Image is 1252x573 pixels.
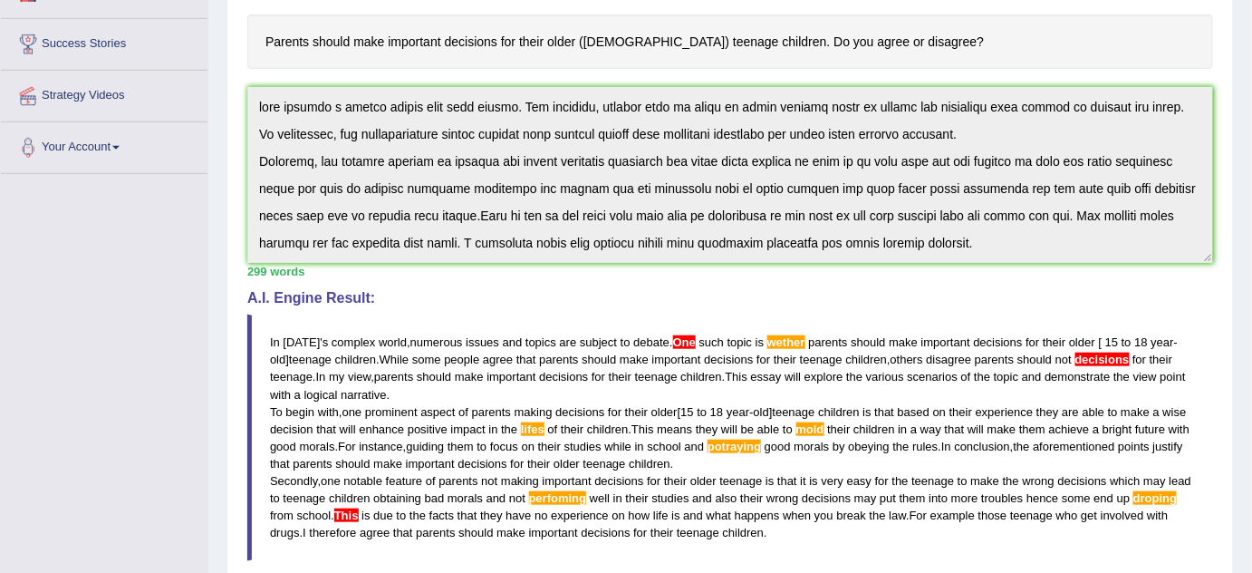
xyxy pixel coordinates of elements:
[480,509,503,522] span: they
[1045,370,1110,384] span: demonstrate
[1094,491,1114,505] span: end
[974,335,1023,349] span: decisions
[987,422,1016,436] span: make
[1062,491,1091,505] span: some
[1121,405,1150,419] span: make
[951,491,978,505] span: more
[653,509,669,522] span: life
[767,335,805,349] span: Possible spelling mistake found. (did you mean: whether)
[466,335,499,349] span: issues
[343,474,382,488] span: notable
[774,353,796,366] span: their
[625,405,648,419] span: their
[974,370,990,384] span: the
[583,457,626,471] span: teenage
[417,370,451,384] span: should
[889,509,906,522] span: law
[539,353,578,366] span: parents
[379,335,407,349] span: world
[486,370,535,384] span: important
[635,370,678,384] span: teenage
[535,509,547,522] span: no
[342,405,362,419] span: one
[536,353,540,366] span: Possible typo: you repeated a whitespace (did you mean: )
[629,457,670,471] span: children
[633,335,669,349] span: debate
[912,440,938,453] span: rules
[594,474,643,488] span: decisions
[994,370,1018,384] span: topic
[1026,335,1039,349] span: for
[247,263,1213,280] div: 299 words
[297,509,332,522] span: school
[874,405,894,419] span: that
[741,422,754,436] span: be
[412,353,441,366] span: some
[455,370,484,384] span: make
[283,491,325,505] span: teenage
[527,457,550,471] span: their
[854,491,877,505] span: may
[827,422,850,436] span: their
[438,474,477,488] span: parents
[664,474,687,488] span: their
[757,422,780,436] span: able
[373,457,402,471] span: make
[814,509,833,522] span: you
[444,353,479,366] span: people
[1033,440,1114,453] span: aforementioned
[501,422,517,436] span: the
[289,353,332,366] span: teenage
[554,457,580,471] span: older
[294,388,301,402] span: a
[1110,474,1140,488] span: which
[448,440,474,453] span: them
[270,440,296,453] span: good
[707,509,731,522] span: what
[270,353,285,366] span: old
[846,370,862,384] span: the
[529,491,587,505] span: Possible spelling mistake found. (did you mean: performing)
[981,491,1023,505] span: troubles
[1161,370,1186,384] span: point
[458,405,468,419] span: of
[1163,405,1187,419] span: wise
[911,474,954,488] span: teenage
[754,405,769,419] span: old
[756,335,764,349] span: is
[1153,405,1160,419] span: a
[590,491,610,505] span: well
[910,422,917,436] span: a
[889,335,918,349] span: make
[721,422,737,436] span: will
[720,474,763,488] span: teenage
[704,353,753,366] span: decisions
[451,422,486,436] span: impact
[359,440,402,453] span: instance
[548,422,558,436] span: of
[975,353,1014,366] span: parents
[1135,422,1165,436] span: future
[629,509,650,522] span: how
[680,370,722,384] span: children
[481,474,497,488] span: not
[765,440,791,453] span: good
[1122,335,1132,349] span: to
[1103,422,1132,436] span: bright
[631,422,654,436] span: This
[247,15,1213,70] h4: Parents should make important decisions for their older ([DEMOGRAPHIC_DATA]) teenage children. Do...
[1102,335,1105,349] span: Don’t put a space after the opening parenthesis. (did you mean: [)
[587,422,629,436] span: children
[613,491,622,505] span: in
[472,405,511,419] span: parents
[270,422,313,436] span: decision
[1036,405,1059,419] span: they
[690,474,717,488] span: older
[710,405,723,419] span: 18
[1151,335,1174,349] span: year
[652,353,701,366] span: important
[555,405,604,419] span: decisions
[426,474,436,488] span: of
[626,491,649,505] span: their
[756,353,770,366] span: for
